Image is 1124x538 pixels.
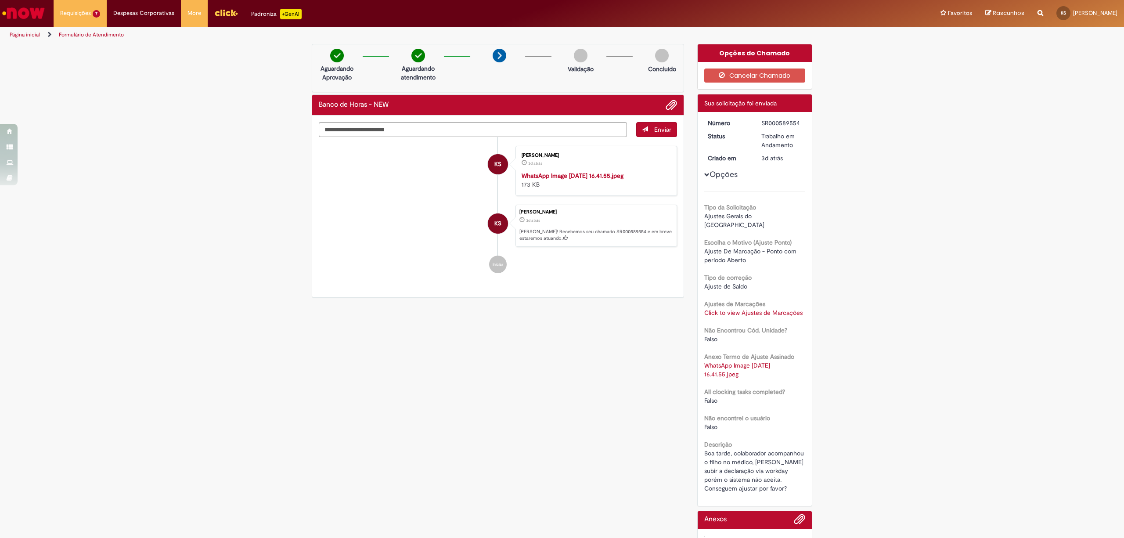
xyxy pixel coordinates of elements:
[701,119,755,127] dt: Número
[411,49,425,62] img: check-circle-green.png
[993,9,1024,17] span: Rascunhos
[761,154,783,162] span: 3d atrás
[113,9,174,18] span: Despesas Corporativas
[704,69,806,83] button: Cancelar Chamado
[10,31,40,38] a: Página inicial
[528,161,542,166] span: 3d atrás
[522,153,668,158] div: [PERSON_NAME]
[187,9,201,18] span: More
[519,209,672,215] div: [PERSON_NAME]
[698,44,812,62] div: Opções do Chamado
[214,6,238,19] img: click_logo_yellow_360x200.png
[704,414,770,422] b: Não encontrei o usuário
[761,119,802,127] div: SR000589554
[280,9,302,19] p: +GenAi
[704,238,792,246] b: Escolha o Motivo (Ajuste Ponto)
[319,122,627,137] textarea: Digite sua mensagem aqui...
[761,154,802,162] div: 26/09/2025 17:53:30
[1073,9,1117,17] span: [PERSON_NAME]
[488,154,508,174] div: Ketlyn Cristina dos Santos
[704,361,772,378] a: Download de WhatsApp Image 2025-09-24 at 16.41.55.jpeg
[704,326,787,334] b: Não Encontrou Cód. Unidade?
[704,441,732,448] b: Descrição
[704,335,717,343] span: Falso
[655,49,669,62] img: img-circle-grey.png
[704,300,765,308] b: Ajustes de Marcações
[494,213,501,234] span: KS
[704,516,727,524] h2: Anexos
[654,126,671,134] span: Enviar
[704,99,777,107] span: Sua solicitação foi enviada
[494,154,501,175] span: KS
[316,64,358,82] p: Aguardando Aprovação
[704,203,756,211] b: Tipo da Solicitação
[636,122,677,137] button: Enviar
[704,388,785,396] b: All clocking tasks completed?
[1061,10,1066,16] span: KS
[701,154,755,162] dt: Criado em
[60,9,91,18] span: Requisições
[319,101,389,109] h2: Banco de Horas - NEW Histórico de tíquete
[493,49,506,62] img: arrow-next.png
[574,49,587,62] img: img-circle-grey.png
[528,161,542,166] time: 26/09/2025 17:53:21
[701,132,755,141] dt: Status
[794,513,805,529] button: Adicionar anexos
[704,309,803,317] a: Click to view Ajustes de Marcações
[519,228,672,242] p: [PERSON_NAME]! Recebemos seu chamado SR000589554 e em breve estaremos atuando.
[488,213,508,234] div: Ketlyn Cristina dos Santos
[704,282,747,290] span: Ajuste de Saldo
[704,247,798,264] span: Ajuste De Marcação - Ponto com período Aberto
[59,31,124,38] a: Formulário de Atendimento
[526,218,540,223] time: 26/09/2025 17:53:30
[704,423,717,431] span: Falso
[948,9,972,18] span: Favoritos
[522,171,668,189] div: 173 KB
[1,4,46,22] img: ServiceNow
[330,49,344,62] img: check-circle-green.png
[251,9,302,19] div: Padroniza
[319,137,677,282] ul: Histórico de tíquete
[704,353,794,361] b: Anexo Termo de Ajuste Assinado
[319,205,677,247] li: Ketlyn Cristina dos Santos
[704,397,717,404] span: Falso
[704,212,764,229] span: Ajustes Gerais do [GEOGRAPHIC_DATA]
[704,274,752,282] b: Tipo de correção
[761,154,783,162] time: 26/09/2025 17:53:30
[761,132,802,149] div: Trabalho em Andamento
[526,218,540,223] span: 3d atrás
[397,64,440,82] p: Aguardando atendimento
[648,65,676,73] p: Concluído
[93,10,100,18] span: 7
[522,172,623,180] a: WhatsApp Image [DATE] 16.41.55.jpeg
[985,9,1024,18] a: Rascunhos
[7,27,743,43] ul: Trilhas de página
[704,449,806,492] span: Boa tarde, colaborador acompanhou o filho no médico, [PERSON_NAME] subir a declaração via workday...
[666,99,677,111] button: Adicionar anexos
[568,65,594,73] p: Validação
